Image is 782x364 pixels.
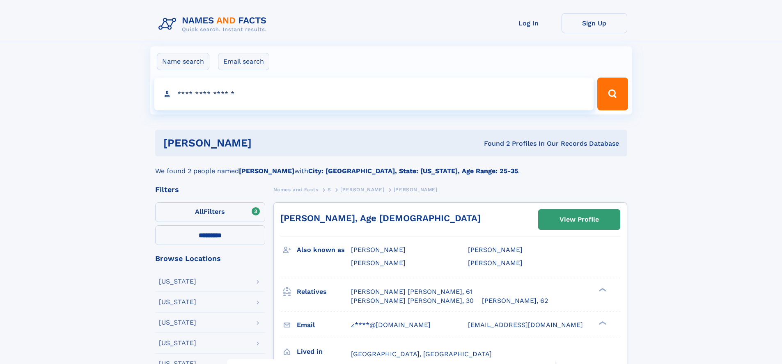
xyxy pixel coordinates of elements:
h3: Relatives [297,285,351,299]
input: search input [154,78,594,110]
h3: Email [297,318,351,332]
span: [PERSON_NAME] [351,246,406,254]
a: Log In [496,13,562,33]
a: View Profile [539,210,620,229]
span: [PERSON_NAME] [394,187,438,192]
button: Search Button [597,78,628,110]
a: [PERSON_NAME] [PERSON_NAME], 61 [351,287,472,296]
div: Browse Locations [155,255,265,262]
span: [EMAIL_ADDRESS][DOMAIN_NAME] [468,321,583,329]
h3: Lived in [297,345,351,359]
a: [PERSON_NAME], Age [DEMOGRAPHIC_DATA] [280,213,481,223]
span: [PERSON_NAME] [351,259,406,267]
div: [US_STATE] [159,340,196,346]
div: Found 2 Profiles In Our Records Database [368,139,619,148]
span: S [328,187,331,192]
div: [US_STATE] [159,299,196,305]
span: All [195,208,204,215]
span: [PERSON_NAME] [340,187,384,192]
div: ❯ [597,320,607,325]
label: Email search [218,53,269,70]
div: Filters [155,186,265,193]
label: Name search [157,53,209,70]
a: [PERSON_NAME] [PERSON_NAME], 30 [351,296,474,305]
h1: [PERSON_NAME] [163,138,368,148]
label: Filters [155,202,265,222]
div: ❯ [597,287,607,292]
h3: Also known as [297,243,351,257]
a: [PERSON_NAME], 62 [482,296,548,305]
a: S [328,184,331,195]
span: [PERSON_NAME] [468,259,523,267]
span: [GEOGRAPHIC_DATA], [GEOGRAPHIC_DATA] [351,350,492,358]
a: [PERSON_NAME] [340,184,384,195]
div: View Profile [560,210,599,229]
div: [US_STATE] [159,278,196,285]
b: City: [GEOGRAPHIC_DATA], State: [US_STATE], Age Range: 25-35 [308,167,518,175]
span: [PERSON_NAME] [468,246,523,254]
img: Logo Names and Facts [155,13,273,35]
div: [US_STATE] [159,319,196,326]
b: [PERSON_NAME] [239,167,294,175]
a: Names and Facts [273,184,319,195]
div: We found 2 people named with . [155,156,627,176]
a: Sign Up [562,13,627,33]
